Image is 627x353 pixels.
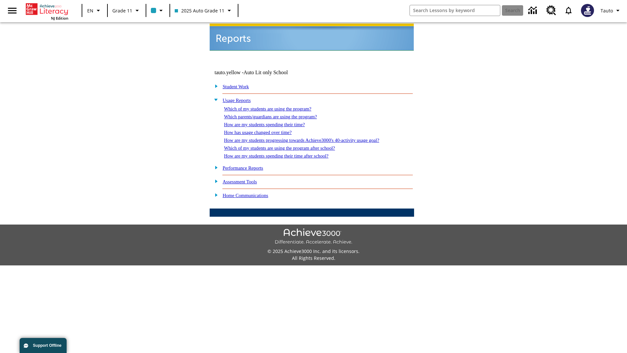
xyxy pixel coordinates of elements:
[542,2,560,19] a: Resource Center, Will open in new tab
[84,5,105,16] button: Language: EN, Select a language
[223,84,249,89] a: Student Work
[51,16,68,21] span: NJ Edition
[211,192,218,198] img: plus.gif
[175,7,224,14] span: 2025 Auto Grade 11
[224,122,305,127] a: How are my students spending their time?
[215,70,335,76] td: tauto.yellow -
[211,97,218,103] img: minus.gif
[223,165,263,171] a: Performance Reports
[224,114,317,119] a: Which parents/guardians are using the program?
[224,130,292,135] a: How has usage changed over time?
[224,153,329,159] a: How are my students spending their time after school?
[560,2,577,19] a: Notifications
[112,7,132,14] span: Grade 11
[410,5,500,16] input: search field
[524,2,542,20] a: Data Center
[110,5,144,16] button: Grade: Grade 11, Select a grade
[223,193,268,198] a: Home Communications
[210,24,414,51] img: header
[223,98,251,103] a: Usage Reports
[601,7,613,14] span: Tauto
[148,5,168,16] button: Class color is light blue. Change class color
[33,343,61,348] span: Support Offline
[172,5,236,16] button: Class: 2025 Auto Grade 11, Select your class
[211,164,218,170] img: plus.gif
[211,83,218,89] img: plus.gif
[3,1,22,20] button: Open side menu
[223,179,257,184] a: Assessment Tools
[581,4,594,17] img: Avatar
[224,138,379,143] a: How are my students progressing towards Achieve3000's 40-activity usage goal?
[577,2,598,19] button: Select a new avatar
[244,70,288,75] nobr: Auto Lit only School
[211,178,218,184] img: plus.gif
[224,145,335,151] a: Which of my students are using the program after school?
[275,228,352,245] img: Achieve3000 Differentiate Accelerate Achieve
[598,5,624,16] button: Profile/Settings
[20,338,67,353] button: Support Offline
[26,2,68,21] div: Home
[87,7,93,14] span: EN
[224,106,311,111] a: Which of my students are using the program?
